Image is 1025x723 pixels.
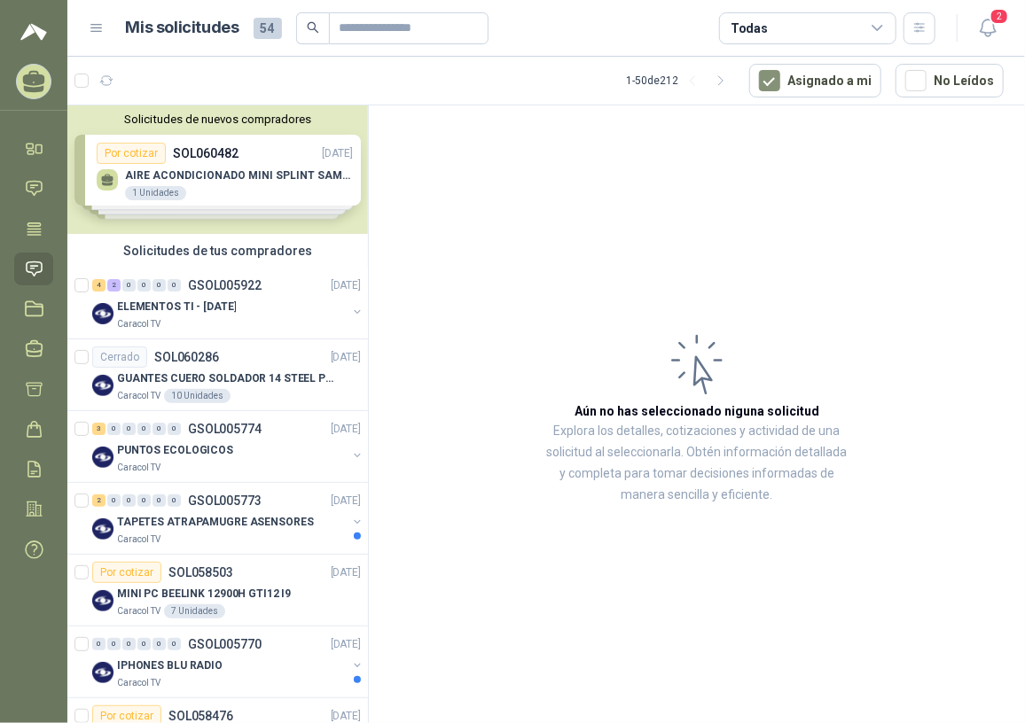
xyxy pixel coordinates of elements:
[67,234,368,268] div: Solicitudes de tus compradores
[92,634,364,690] a: 0 0 0 0 0 0 GSOL005770[DATE] Company LogoIPHONES BLU RADIOCaracol TV
[122,638,136,650] div: 0
[92,494,106,507] div: 2
[153,279,166,292] div: 0
[188,423,262,435] p: GSOL005774
[117,370,338,387] p: GUANTES CUERO SOLDADOR 14 STEEL PRO SAFE(ADJUNTO FICHA TECNIC)
[117,676,160,690] p: Caracol TV
[164,389,231,403] div: 10 Unidades
[117,299,236,315] p: ELEMENTOS TI - [DATE]
[331,564,361,581] p: [DATE]
[137,279,151,292] div: 0
[626,66,735,95] div: 1 - 50 de 212
[137,494,151,507] div: 0
[20,21,47,43] img: Logo peakr
[92,279,106,292] div: 4
[92,346,147,368] div: Cerrado
[107,494,121,507] div: 0
[749,64,881,97] button: Asignado a mi
[122,423,136,435] div: 0
[972,12,1004,44] button: 2
[67,339,368,411] a: CerradoSOL060286[DATE] Company LogoGUANTES CUERO SOLDADOR 14 STEEL PRO SAFE(ADJUNTO FICHA TECNIC)...
[575,401,819,421] h3: Aún no has seleccionado niguna solicitud
[92,418,364,475] a: 3 0 0 0 0 0 GSOL005774[DATE] Company LogoPUNTOS ECOLOGICOSCaracol TV
[92,375,113,396] img: Company Logo
[990,8,1009,25] span: 2
[168,423,181,435] div: 0
[254,18,282,39] span: 54
[92,490,364,547] a: 2 0 0 0 0 0 GSOL005773[DATE] Company LogoTAPETES ATRAPAMUGRE ASENSORESCaracol TV
[188,494,262,507] p: GSOL005773
[168,279,181,292] div: 0
[117,442,233,459] p: PUNTOS ECOLOGICOS
[117,657,223,674] p: IPHONES BLU RADIO
[331,421,361,438] p: [DATE]
[117,317,160,331] p: Caracol TV
[122,494,136,507] div: 0
[117,533,160,547] p: Caracol TV
[307,21,319,34] span: search
[92,590,113,611] img: Company Logo
[331,277,361,294] p: [DATE]
[117,514,314,531] p: TAPETES ATRAPAMUGRE ASENSORES
[331,493,361,509] p: [DATE]
[168,494,181,507] div: 0
[67,105,368,234] div: Solicitudes de nuevos compradoresPor cotizarSOL060482[DATE] AIRE ACONDICIONADO MINI SPLINT SAMSUN...
[154,351,219,363] p: SOL060286
[117,461,160,475] p: Caracol TV
[67,555,368,626] a: Por cotizarSOL058503[DATE] Company LogoMINI PC BEELINK 12900H GTI12 I9Caracol TV7 Unidades
[122,279,136,292] div: 0
[92,518,113,540] img: Company Logo
[107,638,121,650] div: 0
[153,638,166,650] div: 0
[168,710,233,722] p: SOL058476
[92,275,364,331] a: 4 2 0 0 0 0 GSOL005922[DATE] Company LogoELEMENTOS TI - [DATE]Caracol TV
[92,447,113,468] img: Company Logo
[117,389,160,403] p: Caracol TV
[188,279,262,292] p: GSOL005922
[896,64,1004,97] button: No Leídos
[92,638,106,650] div: 0
[92,423,106,435] div: 3
[188,638,262,650] p: GSOL005770
[153,494,166,507] div: 0
[107,279,121,292] div: 2
[731,19,768,38] div: Todas
[117,586,291,602] p: MINI PC BEELINK 12900H GTI12 I9
[168,638,181,650] div: 0
[92,303,113,324] img: Company Logo
[107,423,121,435] div: 0
[92,662,113,683] img: Company Logo
[74,113,361,126] button: Solicitudes de nuevos compradores
[137,423,151,435] div: 0
[164,604,225,618] div: 7 Unidades
[331,636,361,653] p: [DATE]
[92,562,161,583] div: Por cotizar
[137,638,151,650] div: 0
[153,423,166,435] div: 0
[126,15,239,41] h1: Mis solicitudes
[117,604,160,618] p: Caracol TV
[546,421,848,506] p: Explora los detalles, cotizaciones y actividad de una solicitud al seleccionarla. Obtén informaci...
[331,349,361,366] p: [DATE]
[168,566,233,579] p: SOL058503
